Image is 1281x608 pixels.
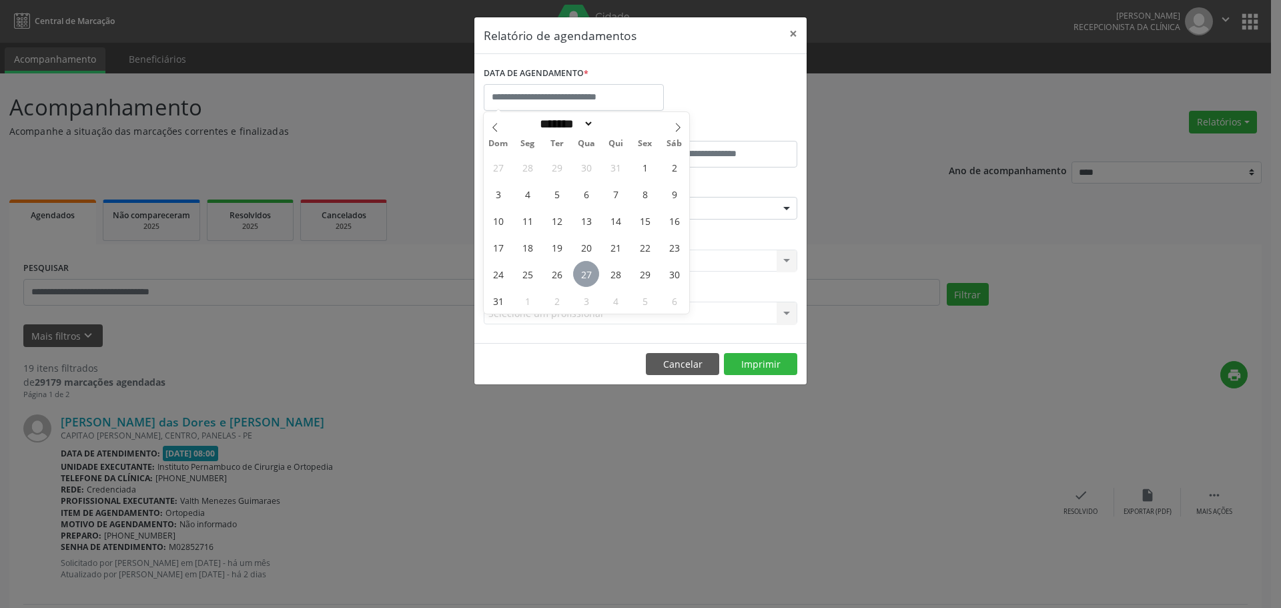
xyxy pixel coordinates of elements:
span: Agosto 18, 2025 [514,234,540,260]
span: Julho 30, 2025 [573,154,599,180]
select: Month [535,117,594,131]
button: Imprimir [724,353,797,376]
button: Cancelar [646,353,719,376]
label: ATÉ [644,120,797,141]
span: Julho 31, 2025 [602,154,628,180]
span: Agosto 2, 2025 [661,154,687,180]
span: Agosto 15, 2025 [632,208,658,234]
span: Sex [630,139,660,148]
button: Close [780,17,807,50]
span: Agosto 8, 2025 [632,181,658,207]
span: Agosto 4, 2025 [514,181,540,207]
span: Dom [484,139,513,148]
span: Agosto 7, 2025 [602,181,628,207]
span: Agosto 19, 2025 [544,234,570,260]
span: Qui [601,139,630,148]
span: Setembro 5, 2025 [632,288,658,314]
span: Agosto 10, 2025 [485,208,511,234]
span: Agosto 31, 2025 [485,288,511,314]
span: Agosto 28, 2025 [602,261,628,287]
input: Year [594,117,638,131]
span: Agosto 13, 2025 [573,208,599,234]
span: Agosto 17, 2025 [485,234,511,260]
span: Agosto 11, 2025 [514,208,540,234]
span: Julho 27, 2025 [485,154,511,180]
span: Agosto 5, 2025 [544,181,570,207]
span: Agosto 12, 2025 [544,208,570,234]
span: Agosto 29, 2025 [632,261,658,287]
span: Setembro 6, 2025 [661,288,687,314]
span: Julho 28, 2025 [514,154,540,180]
span: Agosto 3, 2025 [485,181,511,207]
span: Agosto 24, 2025 [485,261,511,287]
span: Agosto 27, 2025 [573,261,599,287]
span: Seg [513,139,542,148]
span: Agosto 16, 2025 [661,208,687,234]
span: Agosto 22, 2025 [632,234,658,260]
span: Setembro 1, 2025 [514,288,540,314]
span: Setembro 3, 2025 [573,288,599,314]
span: Ter [542,139,572,148]
label: DATA DE AGENDAMENTO [484,63,588,84]
span: Agosto 20, 2025 [573,234,599,260]
span: Agosto 23, 2025 [661,234,687,260]
span: Agosto 9, 2025 [661,181,687,207]
span: Agosto 6, 2025 [573,181,599,207]
span: Agosto 21, 2025 [602,234,628,260]
span: Agosto 25, 2025 [514,261,540,287]
span: Agosto 26, 2025 [544,261,570,287]
span: Agosto 30, 2025 [661,261,687,287]
span: Sáb [660,139,689,148]
span: Setembro 2, 2025 [544,288,570,314]
h5: Relatório de agendamentos [484,27,636,44]
span: Agosto 1, 2025 [632,154,658,180]
span: Qua [572,139,601,148]
span: Agosto 14, 2025 [602,208,628,234]
span: Setembro 4, 2025 [602,288,628,314]
span: Julho 29, 2025 [544,154,570,180]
